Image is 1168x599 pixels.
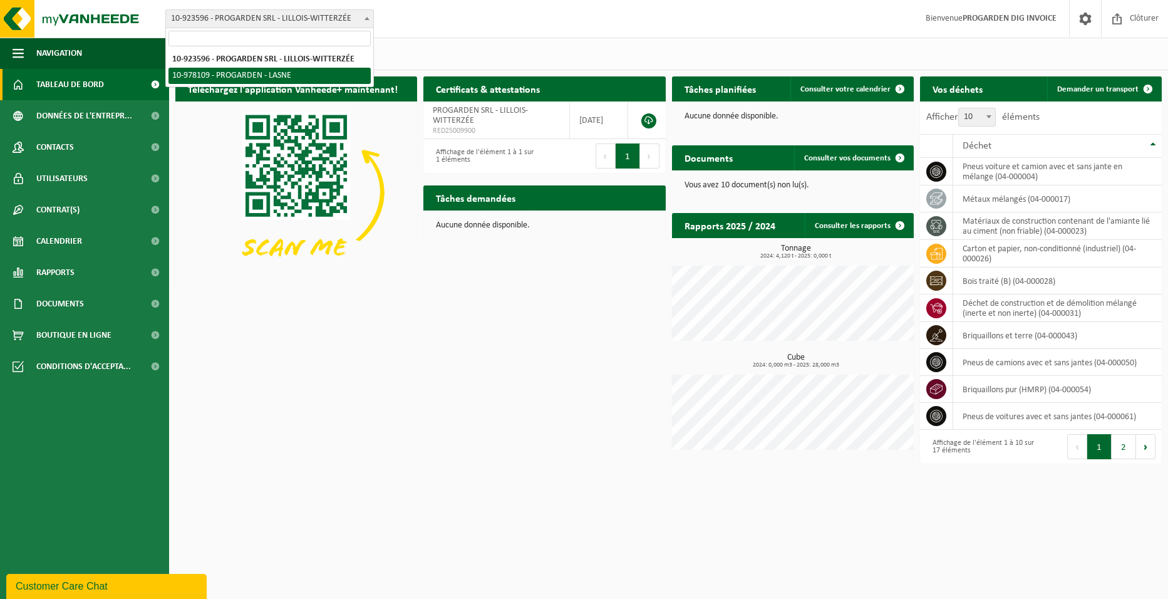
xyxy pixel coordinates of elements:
[963,141,991,151] span: Déchet
[953,212,1162,240] td: matériaux de construction contenant de l'amiante lié au ciment (non friable) (04-000023)
[953,158,1162,185] td: pneus voiture et camion avec et sans jante en mélange (04-000004)
[165,9,374,28] span: 10-923596 - PROGARDEN SRL - LILLOIS-WITTERZÉE
[685,112,901,121] p: Aucune donnée disponible.
[926,433,1035,461] div: Affichage de l'élément 1 à 10 sur 17 éléments
[672,213,788,237] h2: Rapports 2025 / 2024
[36,257,75,288] span: Rapports
[6,571,209,599] iframe: chat widget
[953,268,1162,294] td: bois traité (B) (04-000028)
[672,76,768,101] h2: Tâches planifiées
[175,102,417,283] img: Download de VHEPlus App
[36,226,82,257] span: Calendrier
[168,68,371,84] li: 10-978109 - PROGARDEN - LASNE
[953,294,1162,322] td: déchet de construction et de démolition mélangé (inerte et non inerte) (04-000031)
[800,85,891,93] span: Consulter votre calendrier
[1112,434,1136,459] button: 2
[953,240,1162,268] td: carton et papier, non-conditionné (industriel) (04-000026)
[958,108,996,127] span: 10
[430,142,538,170] div: Affichage de l'élément 1 à 1 sur 1 éléments
[175,76,410,101] h2: Téléchargez l'application Vanheede+ maintenant!
[36,288,84,320] span: Documents
[953,185,1162,212] td: métaux mélangés (04-000017)
[570,102,628,139] td: [DATE]
[433,126,560,136] span: RED25009900
[926,112,1040,122] label: Afficher éléments
[36,69,104,100] span: Tableau de bord
[166,10,373,28] span: 10-923596 - PROGARDEN SRL - LILLOIS-WITTERZÉE
[805,213,912,238] a: Consulter les rapports
[433,106,528,125] span: PROGARDEN SRL - LILLOIS-WITTERZÉE
[920,76,995,101] h2: Vos déchets
[959,108,995,126] span: 10
[953,322,1162,349] td: briquaillons et terre (04-000043)
[168,51,371,68] li: 10-923596 - PROGARDEN SRL - LILLOIS-WITTERZÉE
[678,253,914,259] span: 2024: 4,120 t - 2025: 0,000 t
[953,376,1162,403] td: briquaillons pur (HMRP) (04-000054)
[436,221,653,230] p: Aucune donnée disponible.
[1067,434,1087,459] button: Previous
[640,143,659,169] button: Next
[36,100,132,132] span: Données de l'entrepr...
[423,76,552,101] h2: Certificats & attestations
[36,351,131,382] span: Conditions d'accepta...
[36,132,74,163] span: Contacts
[1047,76,1160,102] a: Demander un transport
[36,194,80,226] span: Contrat(s)
[423,185,528,210] h2: Tâches demandées
[794,145,912,170] a: Consulter vos documents
[36,38,82,69] span: Navigation
[36,163,88,194] span: Utilisateurs
[790,76,912,102] a: Consulter votre calendrier
[953,403,1162,430] td: pneus de voitures avec et sans jantes (04-000061)
[953,349,1162,376] td: pneus de camions avec et sans jantes (04-000050)
[678,362,914,368] span: 2024: 0,000 m3 - 2025: 28,000 m3
[1057,85,1139,93] span: Demander un transport
[616,143,640,169] button: 1
[1136,434,1155,459] button: Next
[596,143,616,169] button: Previous
[685,181,901,190] p: Vous avez 10 document(s) non lu(s).
[804,154,891,162] span: Consulter vos documents
[678,353,914,368] h3: Cube
[1087,434,1112,459] button: 1
[672,145,745,170] h2: Documents
[36,320,111,351] span: Boutique en ligne
[963,14,1057,23] strong: PROGARDEN DIG INVOICE
[678,244,914,259] h3: Tonnage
